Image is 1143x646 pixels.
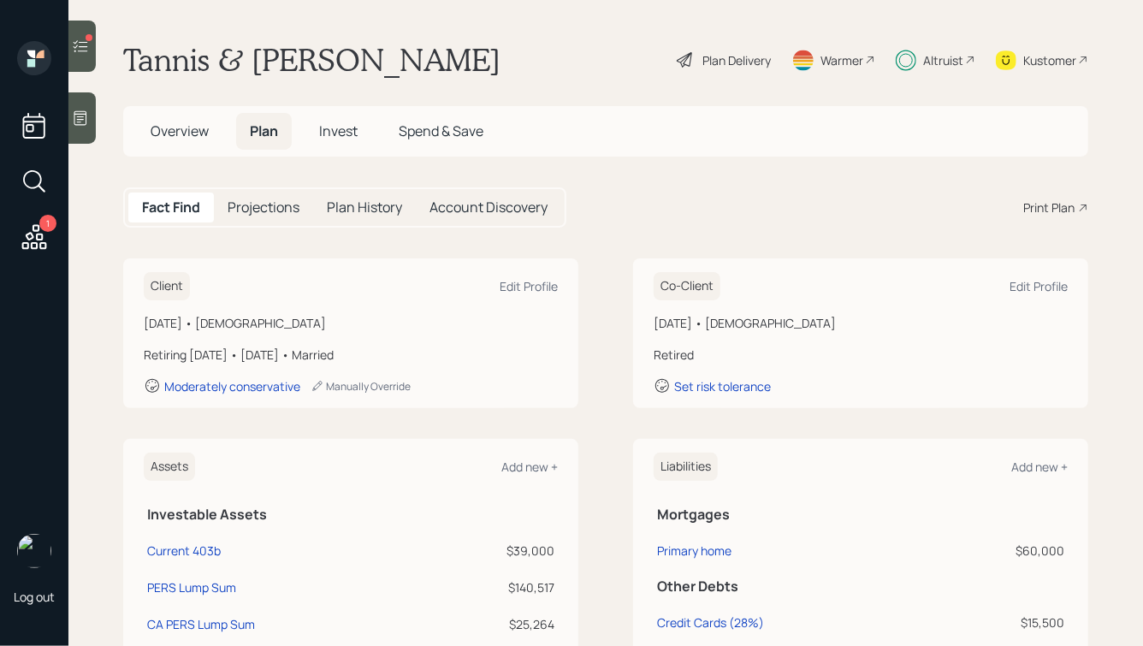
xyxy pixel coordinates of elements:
h1: Tannis & [PERSON_NAME] [123,41,500,79]
div: $60,000 [935,542,1064,560]
div: Log out [14,589,55,605]
span: Spend & Save [399,121,483,140]
h5: Investable Assets [147,507,554,523]
div: Retiring [DATE] • [DATE] • Married [144,346,558,364]
div: Altruist [923,51,963,69]
div: $25,264 [427,615,554,633]
div: Current 403b [147,542,221,560]
h6: Assets [144,453,195,481]
span: Overview [151,121,209,140]
h6: Co-Client [654,272,720,300]
div: [DATE] • [DEMOGRAPHIC_DATA] [654,314,1068,332]
div: [DATE] • [DEMOGRAPHIC_DATA] [144,314,558,332]
h6: Liabilities [654,453,718,481]
h5: Plan History [327,199,402,216]
span: Plan [250,121,278,140]
div: Add new + [1011,459,1068,475]
div: CA PERS Lump Sum [147,615,255,633]
h5: Fact Find [142,199,200,216]
div: 1 [39,215,56,232]
div: Credit Cards (28%) [657,613,764,631]
div: Set risk tolerance [674,378,771,394]
div: $140,517 [427,578,554,596]
h5: Other Debts [657,578,1064,595]
div: Print Plan [1023,199,1075,216]
div: PERS Lump Sum [147,578,236,596]
div: Add new + [501,459,558,475]
div: Kustomer [1023,51,1076,69]
span: Invest [319,121,358,140]
div: Manually Override [311,379,411,394]
div: Edit Profile [500,278,558,294]
div: $39,000 [427,542,554,560]
div: Edit Profile [1010,278,1068,294]
div: Primary home [657,542,731,560]
div: Moderately conservative [164,378,300,394]
div: Plan Delivery [702,51,771,69]
div: Warmer [820,51,863,69]
h5: Projections [228,199,299,216]
div: Retired [654,346,1068,364]
h5: Mortgages [657,507,1064,523]
img: hunter_neumayer.jpg [17,534,51,568]
div: $15,500 [935,613,1064,631]
h5: Account Discovery [429,199,548,216]
h6: Client [144,272,190,300]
